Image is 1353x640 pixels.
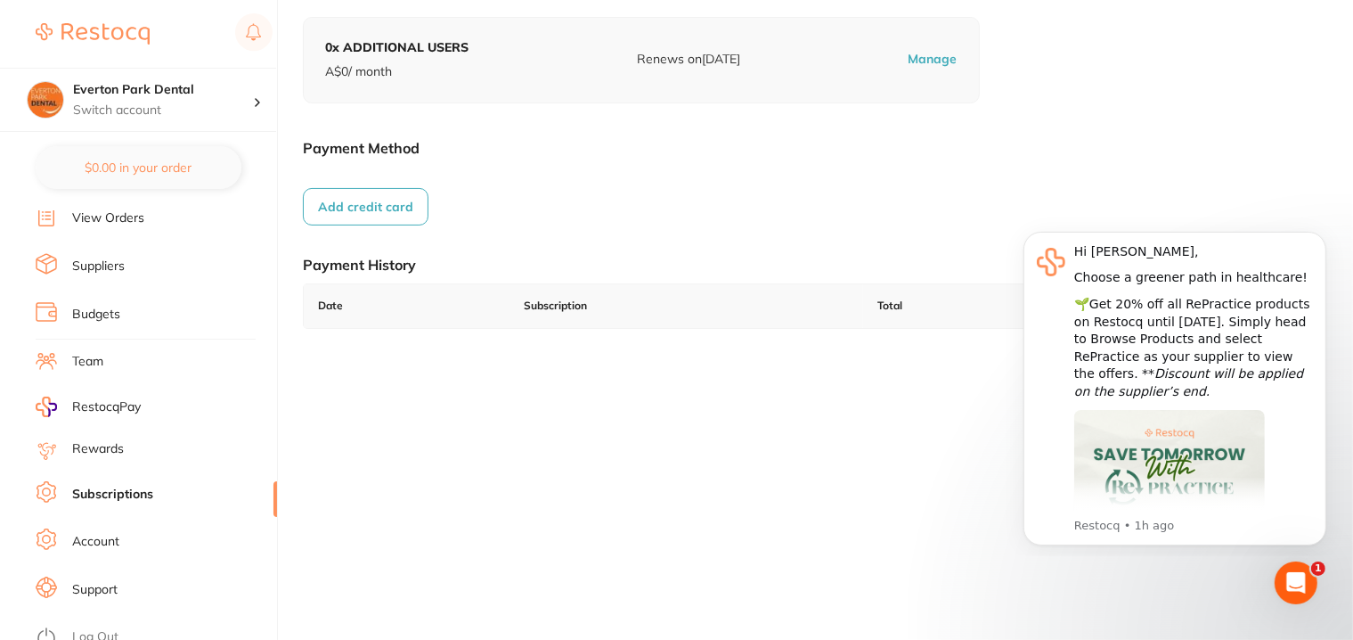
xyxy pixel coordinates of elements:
[28,82,63,118] img: Everton Park Dental
[73,102,253,119] p: Switch account
[637,51,740,69] p: Renews on [DATE]
[36,13,150,54] a: Restocq Logo
[303,188,428,226] button: Add credit card
[325,39,469,57] p: 0 x ADDITIONAL USERS
[909,51,958,69] p: Manage
[72,440,124,458] a: Rewards
[72,353,103,371] a: Team
[36,146,241,189] button: $0.00 in your order
[72,209,144,227] a: View Orders
[863,284,1069,328] td: Total
[36,397,57,417] img: RestocqPay
[1275,562,1317,604] iframe: Intercom live chat
[72,258,125,275] a: Suppliers
[36,397,141,417] a: RestocqPay
[997,216,1353,556] iframe: Intercom notifications message
[72,398,141,416] span: RestocqPay
[72,306,120,324] a: Budgets
[73,81,253,99] h4: Everton Park Dental
[509,284,863,328] td: Subscription
[325,63,469,81] p: A$ 0 / month
[36,23,150,45] img: Restocq Logo
[303,256,1317,274] h1: Payment History
[72,533,119,551] a: Account
[72,486,153,504] a: Subscriptions
[72,581,118,599] a: Support
[304,284,509,328] td: Date
[1311,562,1325,576] span: 1
[303,139,1317,157] h1: Payment Method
